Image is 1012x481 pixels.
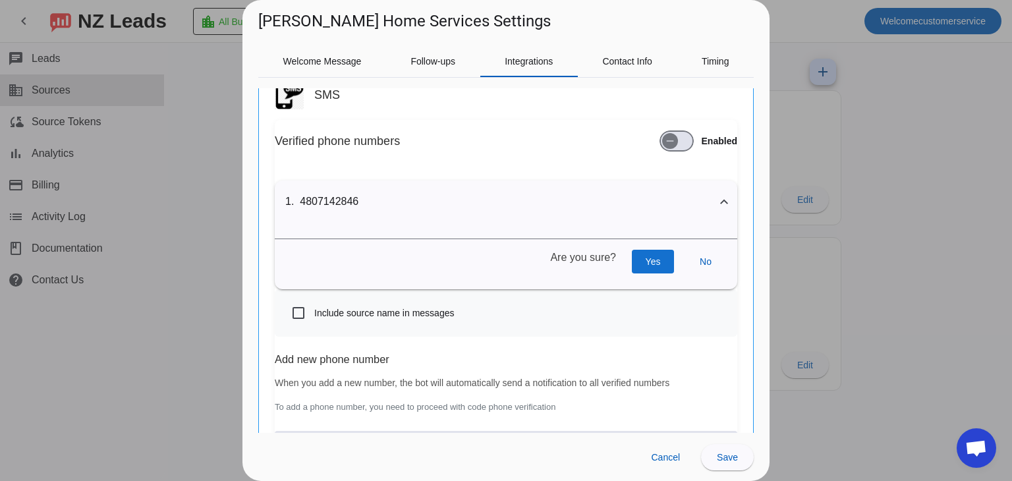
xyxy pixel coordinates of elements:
span: Are you sure? [550,250,616,279]
span: No [700,254,712,269]
div: Open chat [957,428,996,468]
button: Cancel [640,444,690,470]
h3: Add new phone number [275,353,737,366]
mat-expansion-panel-header: 1. 4807142846 [275,181,737,223]
span: Save [717,452,738,463]
p: When you add a new number, the bot will automatically send a notification to all verified numbers [275,376,737,390]
strong: Enabled [702,136,737,146]
mat-panel-title: 1. 4807142846 [285,194,711,210]
h1: [PERSON_NAME] Home Services Settings [258,11,551,32]
button: No [685,250,727,273]
div: 1. 4807142846 [275,223,737,289]
span: Integrations [505,57,553,66]
span: Welcome Message [283,57,362,66]
span: Timing [702,57,729,66]
button: Yes [632,250,674,273]
label: Include source name in messages [312,306,454,320]
button: Save [701,444,754,470]
h3: Verified phone numbers [275,134,400,148]
h3: SMS [314,88,340,101]
img: SMS [275,80,304,109]
span: Cancel [651,452,680,463]
small: To add a phone number, you need to proceed with code phone verification [275,401,737,414]
span: Yes [646,254,661,269]
span: Follow-ups [410,57,455,66]
span: Contact Info [602,57,652,66]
